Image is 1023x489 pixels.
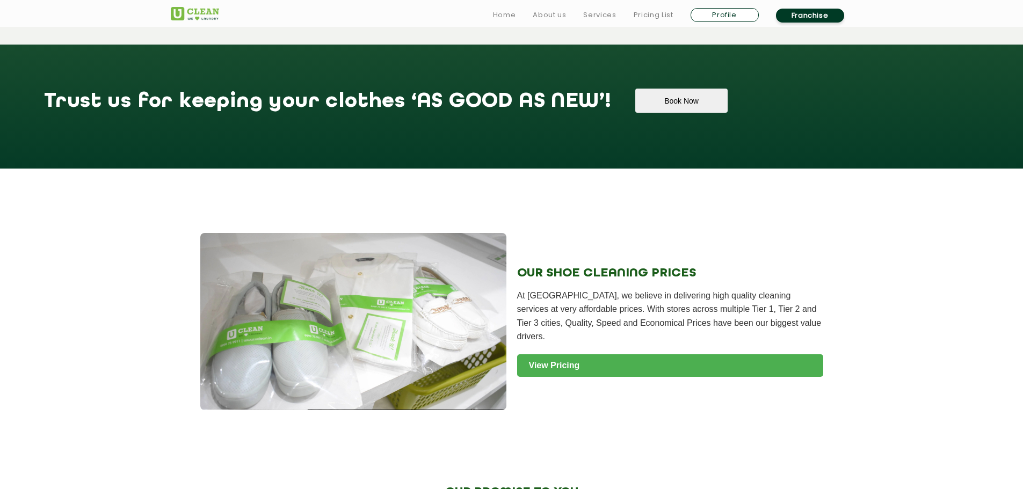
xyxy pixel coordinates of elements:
h2: OUR SHOE CLEANING PRICES [517,266,823,280]
img: Shoe Cleaning Service [200,233,506,410]
a: Pricing List [634,9,673,21]
a: Services [583,9,616,21]
a: About us [533,9,566,21]
a: View Pricing [517,354,823,377]
a: Home [493,9,516,21]
p: At [GEOGRAPHIC_DATA], we believe in delivering high quality cleaning services at very affordable ... [517,289,823,344]
a: Franchise [776,9,844,23]
button: Book Now [635,89,727,113]
img: UClean Laundry and Dry Cleaning [171,7,219,20]
a: Profile [691,8,759,22]
h1: Trust us for keeping your clothes ‘AS GOOD AS NEW’! [44,89,611,125]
